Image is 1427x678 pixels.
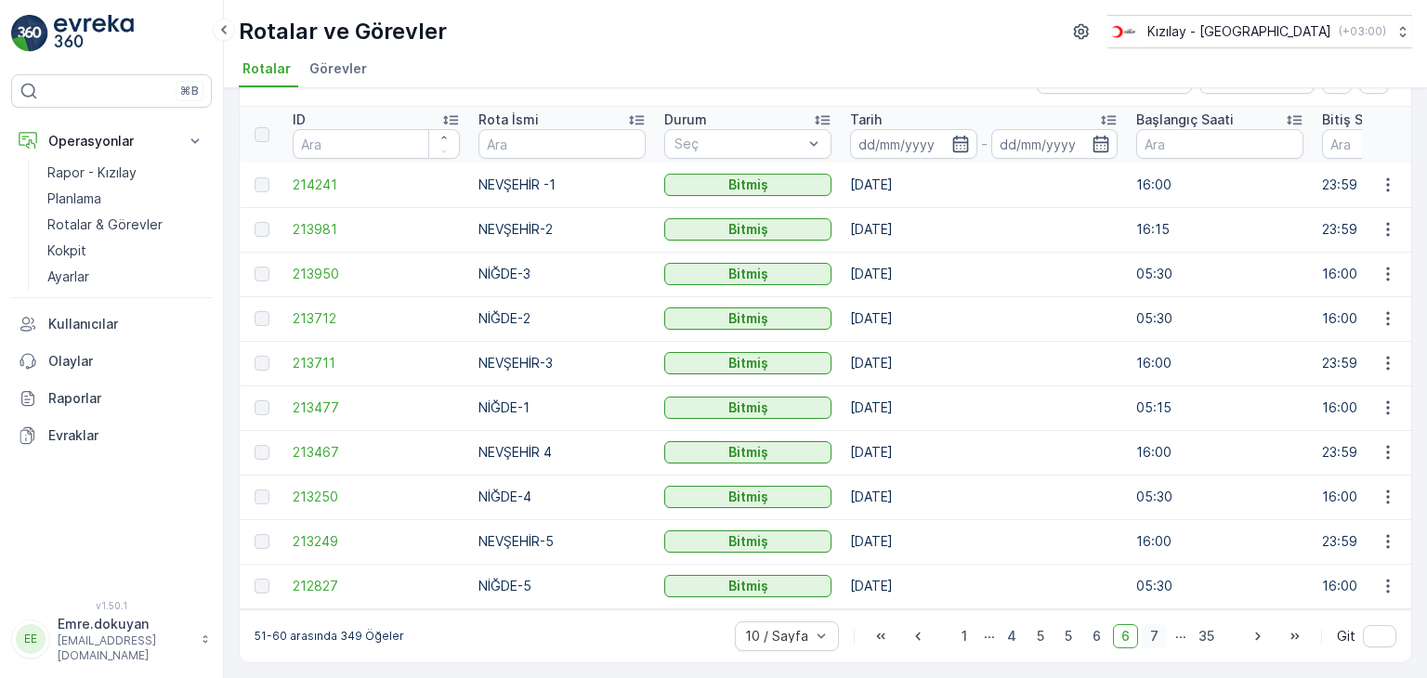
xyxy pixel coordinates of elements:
[1322,111,1387,129] p: Bitiş Saati
[841,296,1127,341] td: [DATE]
[664,307,831,330] button: Bitmiş
[58,615,191,633] p: Emre.dokuyan
[478,488,646,506] p: NİĞDE-4
[255,629,404,644] p: 51-60 arasında 349 Öğeler
[1136,398,1303,417] p: 05:15
[841,564,1127,608] td: [DATE]
[255,177,269,192] div: Toggle Row Selected
[47,189,101,208] p: Planlama
[293,398,460,417] a: 213477
[40,186,212,212] a: Planlama
[1107,21,1140,42] img: k%C4%B1z%C4%B1lay_D5CCths_t1JZB0k.png
[841,475,1127,519] td: [DATE]
[841,163,1127,207] td: [DATE]
[58,633,191,663] p: [EMAIL_ADDRESS][DOMAIN_NAME]
[953,624,975,648] span: 1
[664,530,831,553] button: Bitmiş
[293,129,460,159] input: Ara
[478,443,646,462] p: NEVŞEHİR 4
[981,133,988,155] p: -
[293,532,460,551] span: 213249
[728,309,768,328] p: Bitmiş
[478,309,646,328] p: NİĞDE-2
[293,309,460,328] a: 213712
[1107,15,1412,48] button: Kızılay - [GEOGRAPHIC_DATA](+03:00)
[48,315,204,333] p: Kullanıcılar
[180,84,199,98] p: ⌘B
[11,615,212,663] button: EEEmre.dokuyan[EMAIL_ADDRESS][DOMAIN_NAME]
[293,111,306,129] p: ID
[255,311,269,326] div: Toggle Row Selected
[47,163,137,182] p: Rapor - Kızılay
[1190,624,1223,648] span: 35
[1056,624,1080,648] span: 5
[728,220,768,239] p: Bitmiş
[841,252,1127,296] td: [DATE]
[54,15,134,52] img: logo_light-DOdMpM7g.png
[478,265,646,283] p: NİĞDE-3
[664,218,831,241] button: Bitmiş
[48,426,204,445] p: Evraklar
[48,132,175,150] p: Operasyonlar
[1136,309,1303,328] p: 05:30
[40,264,212,290] a: Ayarlar
[239,17,447,46] p: Rotalar ve Görevler
[309,59,367,78] span: Görevler
[1136,354,1303,372] p: 16:00
[11,123,212,160] button: Operasyonlar
[664,441,831,463] button: Bitmiş
[664,352,831,374] button: Bitmiş
[293,176,460,194] span: 214241
[255,267,269,281] div: Toggle Row Selected
[728,488,768,506] p: Bitmiş
[293,577,460,595] a: 212827
[1339,24,1386,39] p: ( +03:00 )
[841,519,1127,564] td: [DATE]
[1136,532,1303,551] p: 16:00
[728,532,768,551] p: Bitmiş
[1136,111,1234,129] p: Başlangıç Saati
[1136,220,1303,239] p: 16:15
[478,532,646,551] p: NEVŞEHİR-5
[1142,624,1167,648] span: 7
[850,111,882,129] p: Tarih
[1136,443,1303,462] p: 16:00
[48,389,204,408] p: Raporlar
[1136,265,1303,283] p: 05:30
[255,534,269,549] div: Toggle Row Selected
[11,306,212,343] a: Kullanıcılar
[664,575,831,597] button: Bitmiş
[293,488,460,506] a: 213250
[293,265,460,283] span: 213950
[728,265,768,283] p: Bitmiş
[47,241,86,260] p: Kokpit
[478,176,646,194] p: NEVŞEHİR -1
[841,385,1127,430] td: [DATE]
[664,397,831,419] button: Bitmiş
[293,220,460,239] a: 213981
[255,356,269,371] div: Toggle Row Selected
[1084,624,1109,648] span: 6
[293,443,460,462] a: 213467
[1136,577,1303,595] p: 05:30
[478,220,646,239] p: NEVŞEHİR-2
[255,489,269,504] div: Toggle Row Selected
[841,341,1127,385] td: [DATE]
[255,445,269,460] div: Toggle Row Selected
[293,354,460,372] a: 213711
[40,212,212,238] a: Rotalar & Görevler
[728,443,768,462] p: Bitmiş
[664,263,831,285] button: Bitmiş
[999,624,1025,648] span: 4
[11,15,48,52] img: logo
[255,222,269,237] div: Toggle Row Selected
[1028,624,1053,648] span: 5
[1136,176,1303,194] p: 16:00
[478,129,646,159] input: Ara
[728,354,768,372] p: Bitmiş
[47,215,163,234] p: Rotalar & Görevler
[991,129,1119,159] input: dd/mm/yyyy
